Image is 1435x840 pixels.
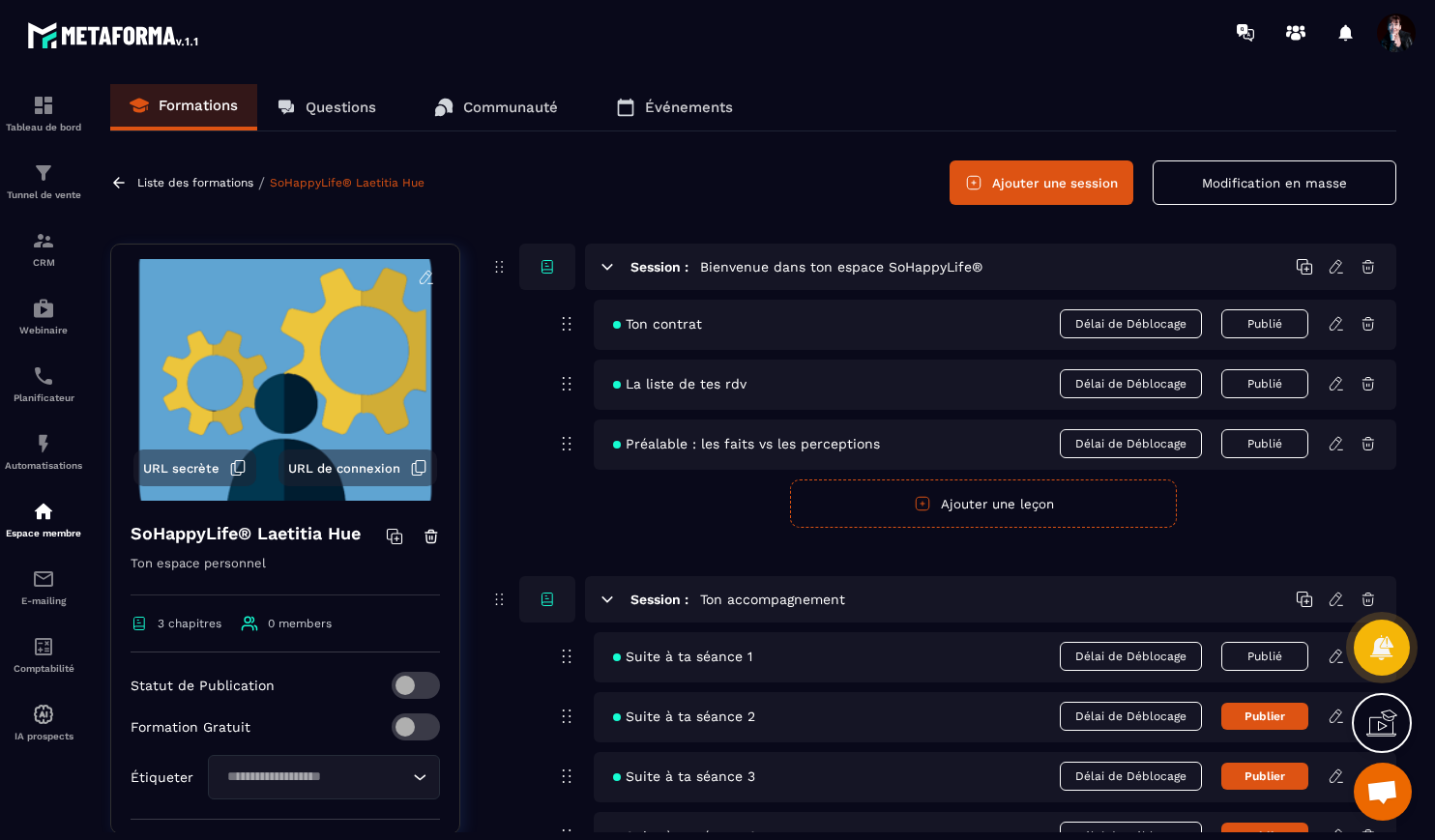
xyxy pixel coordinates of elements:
[1221,309,1308,338] button: Publié
[5,79,82,147] a: formationformationTableau de bord
[1060,702,1202,731] span: Délai de Déblocage
[5,485,82,553] a: automationsautomationsEspace membre
[32,635,55,658] img: accountant
[700,590,845,609] h5: Ton accompagnement
[1060,369,1202,398] span: Délai de Déblocage
[1221,642,1308,671] button: Publié
[110,84,257,130] a: Formations
[133,449,256,486] button: URL secrète
[1153,160,1396,205] button: Modification en masse
[613,768,755,784] span: Suite à ta séance 3
[126,259,445,501] img: background
[288,461,400,476] span: URL de connexion
[5,553,82,621] a: emailemailE-mailing
[1221,369,1308,398] button: Publié
[613,709,755,724] span: Suite à ta séance 2
[131,520,361,547] h4: SoHappyLife® Laetitia Hue
[613,316,702,332] span: Ton contrat
[5,215,82,282] a: formationformationCRM
[32,297,55,320] img: automations
[1060,309,1202,338] span: Délai de Déblocage
[613,436,880,451] span: Préalable : les faits vs les perceptions
[1060,642,1202,671] span: Délai de Déblocage
[32,229,55,252] img: formation
[208,755,440,799] div: Search for option
[597,84,752,130] a: Événements
[5,595,82,606] p: E-mailing
[32,500,55,523] img: automations
[5,257,82,268] p: CRM
[137,176,253,189] a: Liste des formations
[159,97,238,114] p: Formations
[32,364,55,388] img: scheduler
[5,460,82,471] p: Automatisations
[131,552,440,595] p: Ton espace personnel
[220,767,408,788] input: Search for option
[131,769,193,785] p: Étiqueter
[32,161,55,185] img: formation
[630,592,688,607] h6: Session :
[32,567,55,591] img: email
[613,376,747,391] span: La liste de tes rdv
[5,528,82,538] p: Espace membre
[5,663,82,674] p: Comptabilité
[5,418,82,485] a: automationsautomationsAutomatisations
[32,432,55,455] img: automations
[306,99,376,116] p: Questions
[258,174,265,192] span: /
[32,703,55,726] img: automations
[613,649,752,664] span: Suite à ta séance 1
[158,617,221,630] span: 3 chapitres
[630,259,688,275] h6: Session :
[32,94,55,117] img: formation
[268,617,332,630] span: 0 members
[5,325,82,335] p: Webinaire
[1354,763,1412,821] a: Ouvrir le chat
[5,621,82,688] a: accountantaccountantComptabilité
[278,449,437,486] button: URL de connexion
[1221,703,1308,730] button: Publier
[1221,429,1308,458] button: Publié
[5,122,82,132] p: Tableau de bord
[5,392,82,403] p: Planificateur
[131,719,250,735] p: Formation Gratuit
[270,176,425,189] a: SoHappyLife® Laetitia Hue
[1060,762,1202,791] span: Délai de Déblocage
[415,84,577,130] a: Communauté
[463,99,558,116] p: Communauté
[5,350,82,418] a: schedulerschedulerPlanificateur
[700,257,982,276] h5: Bienvenue dans ton espace SoHappyLife®
[5,147,82,215] a: formationformationTunnel de vente
[5,731,82,741] p: IA prospects
[257,84,395,130] a: Questions
[131,678,275,693] p: Statut de Publication
[5,282,82,350] a: automationsautomationsWebinaire
[27,17,201,52] img: logo
[950,160,1133,205] button: Ajouter une session
[5,189,82,200] p: Tunnel de vente
[143,461,220,476] span: URL secrète
[1221,763,1308,790] button: Publier
[645,99,733,116] p: Événements
[790,479,1177,528] button: Ajouter une leçon
[1060,429,1202,458] span: Délai de Déblocage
